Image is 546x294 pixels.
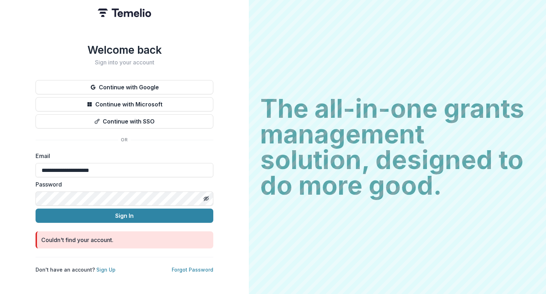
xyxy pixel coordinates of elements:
p: Don't have an account? [36,266,116,273]
button: Sign In [36,209,213,223]
button: Toggle password visibility [200,193,212,204]
h2: Sign into your account [36,59,213,66]
h1: Welcome back [36,43,213,56]
button: Continue with Microsoft [36,97,213,111]
label: Password [36,180,209,189]
div: Couldn't find your account. [41,236,113,244]
a: Forgot Password [172,267,213,273]
button: Continue with SSO [36,114,213,128]
button: Continue with Google [36,80,213,94]
a: Sign Up [96,267,116,273]
label: Email [36,152,209,160]
img: Temelio [98,9,151,17]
